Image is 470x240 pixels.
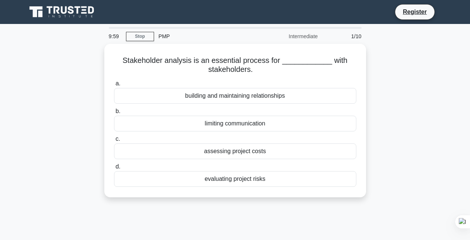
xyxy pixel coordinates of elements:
span: a. [116,80,120,86]
a: Register [398,7,431,16]
div: Intermediate [257,29,322,44]
div: building and maintaining relationships [114,88,356,104]
div: 1/10 [322,29,366,44]
div: limiting communication [114,116,356,131]
div: 9:59 [104,29,126,44]
div: assessing project costs [114,143,356,159]
span: b. [116,108,120,114]
div: evaluating project risks [114,171,356,187]
h5: Stakeholder analysis is an essential process for ____________ with stakeholders. [113,56,357,75]
span: d. [116,163,120,170]
a: Stop [126,32,154,41]
div: PMP [154,29,257,44]
span: c. [116,136,120,142]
